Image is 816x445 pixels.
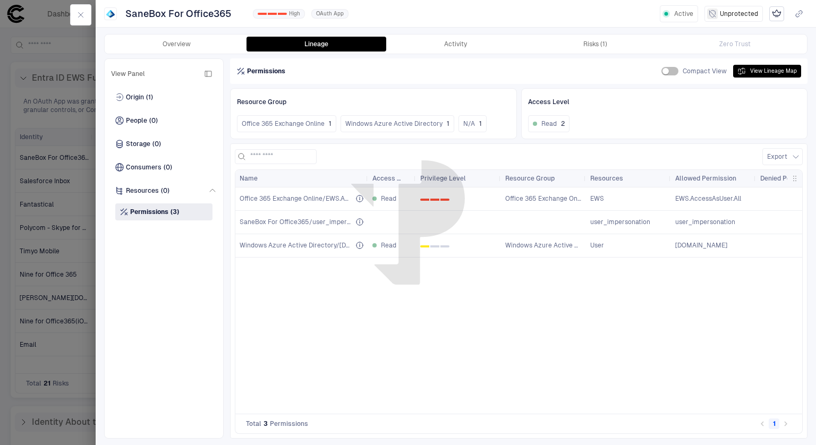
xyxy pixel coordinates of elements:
span: 1 [329,119,331,128]
span: Allowed Permission [675,174,736,183]
span: (0) [152,140,161,148]
span: Resource Group [505,174,555,183]
span: Permissions [247,67,285,75]
span: Office 365 Exchange Online [242,119,325,128]
button: SaneBox For Office365 [123,5,246,22]
button: Lineage [246,37,386,52]
span: (0) [161,186,169,195]
button: Overview [107,37,246,52]
span: (3) [171,208,179,216]
span: Consumers [126,163,161,172]
button: Activity [386,37,526,52]
span: Read [541,119,557,128]
span: View Panel [111,70,145,78]
div: Azure permission: Windows Azure Active Directory/User.Read [355,241,364,250]
div: Resource Group [237,98,510,106]
button: Export [762,148,803,165]
span: (0) [149,116,158,125]
span: SaneBox For Office365/user_impersonation [240,218,351,226]
span: Storage [126,140,150,148]
span: user_impersonation [675,218,735,226]
span: Compact View [683,67,727,75]
span: High [289,10,300,18]
span: Active [674,10,693,18]
button: Windows Azure Active Directory1 [341,115,454,132]
span: Windows Azure Active Directory/[DOMAIN_NAME] [240,241,351,250]
span: 1 [447,119,449,128]
div: 0 [420,199,429,201]
div: 2 [440,199,449,201]
div: Risks (1) [583,40,607,48]
div: 0 [258,13,267,15]
button: Read2 [528,115,569,132]
div: 0 [420,245,429,247]
button: page 1 [769,418,779,429]
div: 1 [430,199,439,201]
div: 2 [278,13,287,15]
span: User [590,241,604,250]
span: N/A [463,119,475,128]
span: Windows Azure Active Directory [345,119,443,128]
span: Unprotected [720,10,758,18]
span: user_impersonation [590,218,650,226]
span: (0) [164,163,172,172]
span: Windows Azure Active Directory [505,242,602,249]
nav: pagination navigation [756,417,792,430]
div: Mark as Crown Jewel [769,6,784,21]
div: 1 [268,13,277,15]
div: Resources(0) [111,182,217,199]
span: Read [381,194,396,203]
span: Name [240,174,258,183]
span: Access Level [372,174,401,183]
div: Access Level [528,98,801,106]
div: Azure permission: Office 365 Exchange Online/EWS.AccessAsUser.All [355,194,364,203]
span: (1) [146,93,153,101]
span: Read [381,241,396,250]
div: Entra ID [106,10,115,18]
span: EWS [590,194,604,203]
div: Allow the application to access SaneBox For Office365 on your behalf. [355,218,364,226]
span: 3 [263,420,268,428]
div: 2 [440,245,449,247]
span: OAuth App [316,10,344,18]
span: Origin [126,93,144,101]
span: Permissions [270,420,308,428]
span: Privilege Level [420,174,466,183]
button: View Lineage Map [733,65,801,78]
span: SaneBox For Office365 [125,7,232,20]
span: 2 [561,119,565,128]
span: People [126,116,147,125]
span: [DOMAIN_NAME] [675,242,727,249]
span: Office 365 Exchange Online [505,195,588,202]
div: Zero Trust [719,40,751,48]
button: Office 365 Exchange Online1 [237,115,336,132]
span: EWS.AccessAsUser.All [675,195,741,202]
span: 1 [479,119,482,128]
span: Total [246,420,261,428]
span: Resources [590,174,623,183]
span: Office 365 Exchange Online/EWS.AccessAsUser.All [240,194,351,203]
span: Permissions [130,208,168,216]
button: N/A1 [458,115,487,132]
div: 1 [430,245,439,247]
span: Resources [126,186,159,195]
